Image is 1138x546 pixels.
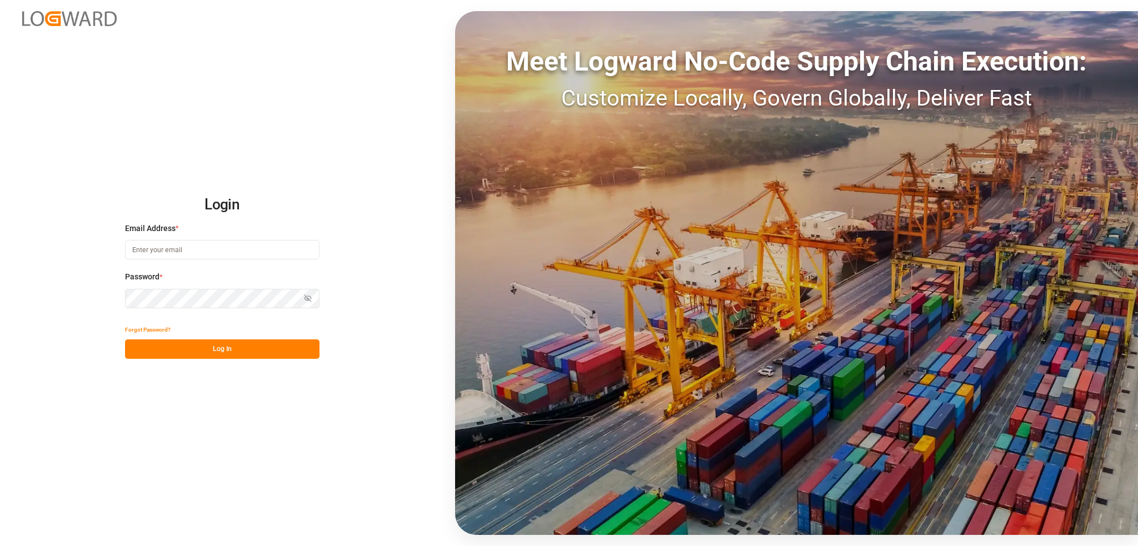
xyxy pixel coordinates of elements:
[455,42,1138,82] div: Meet Logward No-Code Supply Chain Execution:
[125,223,176,234] span: Email Address
[22,11,117,26] img: Logward_new_orange.png
[125,339,320,359] button: Log In
[125,240,320,259] input: Enter your email
[455,82,1138,115] div: Customize Locally, Govern Globally, Deliver Fast
[125,271,159,283] span: Password
[125,187,320,223] h2: Login
[125,320,171,339] button: Forgot Password?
